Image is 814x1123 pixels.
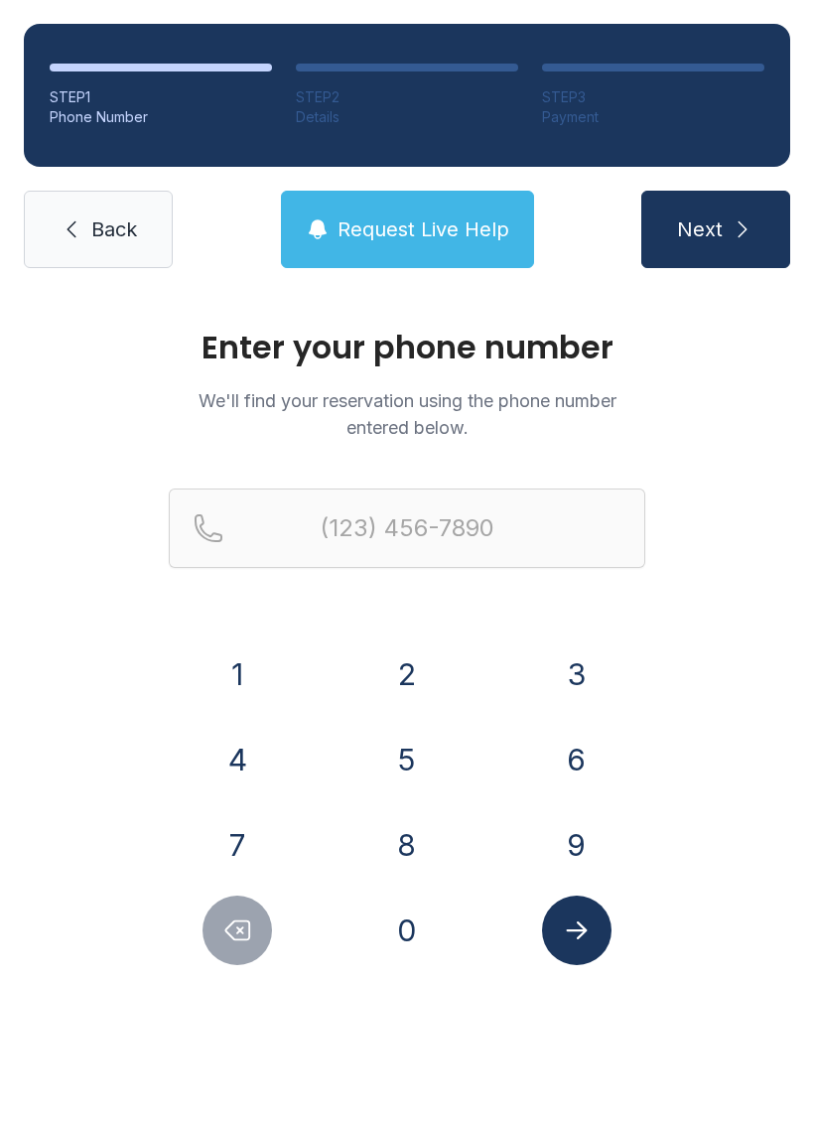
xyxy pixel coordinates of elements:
[91,215,137,243] span: Back
[203,725,272,794] button: 4
[542,810,611,880] button: 9
[372,725,442,794] button: 5
[203,639,272,709] button: 1
[372,896,442,965] button: 0
[296,87,518,107] div: STEP 2
[542,87,764,107] div: STEP 3
[677,215,723,243] span: Next
[338,215,509,243] span: Request Live Help
[542,725,611,794] button: 6
[203,896,272,965] button: Delete number
[542,896,611,965] button: Submit lookup form
[542,639,611,709] button: 3
[203,810,272,880] button: 7
[372,639,442,709] button: 2
[542,107,764,127] div: Payment
[50,107,272,127] div: Phone Number
[169,332,645,363] h1: Enter your phone number
[372,810,442,880] button: 8
[169,489,645,568] input: Reservation phone number
[296,107,518,127] div: Details
[50,87,272,107] div: STEP 1
[169,387,645,441] p: We'll find your reservation using the phone number entered below.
